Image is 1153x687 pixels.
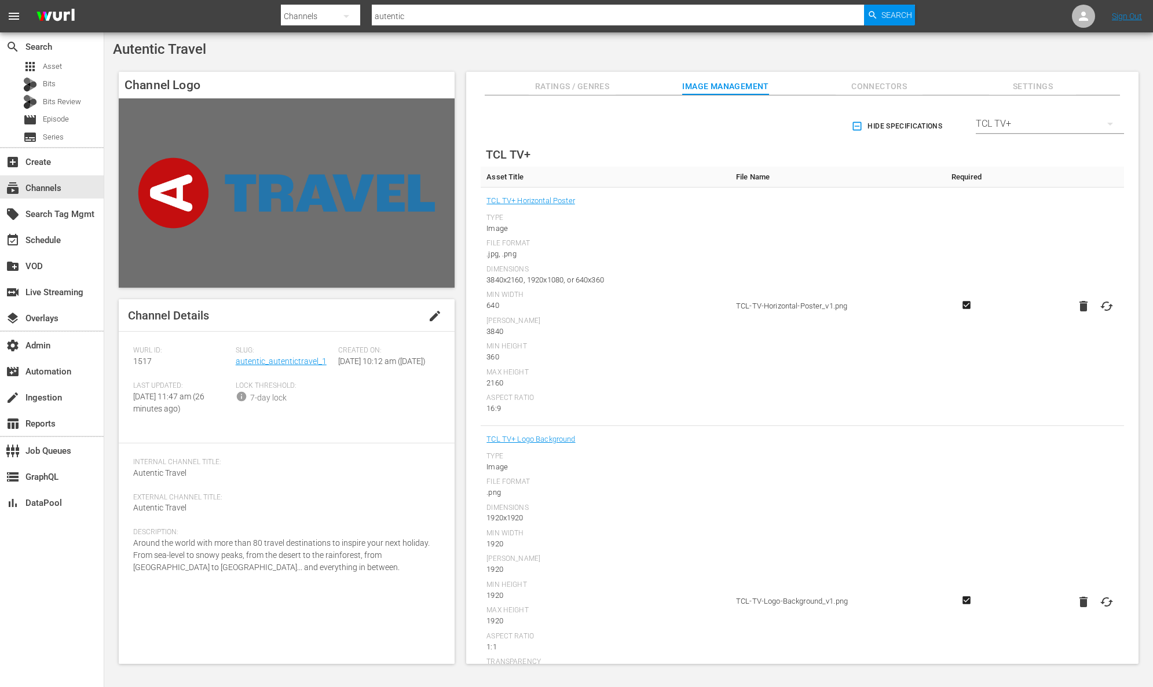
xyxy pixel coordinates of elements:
span: Internal Channel Title: [133,458,434,467]
span: Asset [43,61,62,72]
span: Ingestion [6,391,20,405]
div: Min Height [486,581,724,590]
h4: Channel Logo [119,72,455,98]
div: 1920 [486,615,724,627]
span: [DATE] 10:12 am ([DATE]) [338,357,426,366]
span: layers [6,311,20,325]
a: TCL TV+ Logo Background [486,432,575,447]
span: info [236,391,247,402]
span: Live Streaming [6,285,20,299]
span: Search [881,5,912,25]
span: Series [43,131,64,143]
div: Max Height [486,368,724,377]
span: Bits [43,78,56,90]
div: .jpg, .png [486,248,724,260]
div: Dimensions [486,265,724,274]
span: Around the world with more than 80 travel destinations to inspire your next holiday. From sea-lev... [133,538,430,572]
span: Description: [133,528,434,537]
div: 1920 [486,564,724,575]
span: Created On: [338,346,435,355]
span: External Channel Title: [133,493,434,502]
div: 1920 [486,590,724,601]
span: Reports [6,417,20,431]
span: Channels [6,181,20,195]
div: Type [486,452,724,461]
a: Sign Out [1112,12,1142,21]
span: Series [23,130,37,144]
div: Type [486,214,724,223]
span: Bits Review [43,96,81,108]
span: Admin [6,339,20,352]
span: Create [6,155,20,169]
div: Bits [23,78,37,91]
span: Connectors [836,79,923,94]
span: Autentic Travel [113,41,206,57]
div: 360 [486,351,724,363]
div: [PERSON_NAME] [486,317,724,326]
span: menu [7,9,21,23]
button: edit [421,302,449,330]
div: 16:9 [486,403,724,414]
td: TCL-TV-Horizontal-Poster_v1.png [730,188,940,426]
div: Aspect Ratio [486,394,724,403]
span: GraphQL [6,470,20,484]
div: 1:1 [486,641,724,653]
div: File Format [486,477,724,487]
span: Episode [23,113,37,127]
span: Schedule [6,233,20,247]
span: Slug: [236,346,332,355]
th: File Name [730,167,940,188]
span: Settings [989,79,1076,94]
span: Search Tag Mgmt [6,207,20,221]
a: TCL TV+ Horizontal Poster [486,193,574,208]
button: Search [864,5,915,25]
svg: Required [960,300,973,310]
span: Ratings / Genres [529,79,616,94]
div: Min Height [486,342,724,351]
button: Hide Specifications [849,110,947,142]
div: 1920x1920 [486,512,724,524]
span: Image Management [682,79,769,94]
span: Channel Details [128,308,209,322]
th: Required [940,167,993,188]
div: 1920 [486,538,724,550]
div: Aspect Ratio [486,632,724,641]
div: Image [486,223,724,234]
a: autentic_autentictravel_1 [236,357,327,366]
div: Max Height [486,606,724,615]
span: Search [6,40,20,54]
div: [PERSON_NAME] [486,554,724,564]
div: 7-day lock [250,392,287,404]
span: VOD [6,259,20,273]
span: Hide Specifications [854,120,942,133]
div: Min Width [486,291,724,300]
span: Last Updated: [133,381,230,391]
span: Autentic Travel [133,468,186,477]
span: Autentic Travel [133,503,186,512]
div: 2160 [486,377,724,389]
img: ans4CAIJ8jUAAAAAAAAAAAAAAAAAAAAAAAAgQb4GAAAAAAAAAAAAAAAAAAAAAAAAJMjXAAAAAAAAAAAAAAAAAAAAAAAAgAT5G... [28,3,83,30]
div: File Format [486,239,724,248]
span: Job Queues [6,444,20,458]
span: Automation [6,365,20,379]
div: TCL TV+ [976,108,1124,140]
div: .png [486,487,724,498]
span: Asset [23,60,37,74]
span: Lock Threshold: [236,381,332,391]
span: TCL TV+ [486,148,530,161]
span: Episode [43,113,69,125]
span: 1517 [133,357,152,366]
div: Transparency [486,657,724,667]
div: Min Width [486,529,724,538]
span: DataPool [6,496,20,510]
img: Autentic Travel [119,98,455,287]
div: Bits Review [23,95,37,109]
div: Dimensions [486,504,724,513]
div: 3840 [486,326,724,337]
div: 3840x2160, 1920x1080, or 640x360 [486,274,724,286]
th: Asset Title [481,167,730,188]
span: [DATE] 11:47 am (26 minutes ago) [133,392,204,413]
div: Image [486,461,724,473]
div: 640 [486,300,724,311]
svg: Required [960,595,973,605]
